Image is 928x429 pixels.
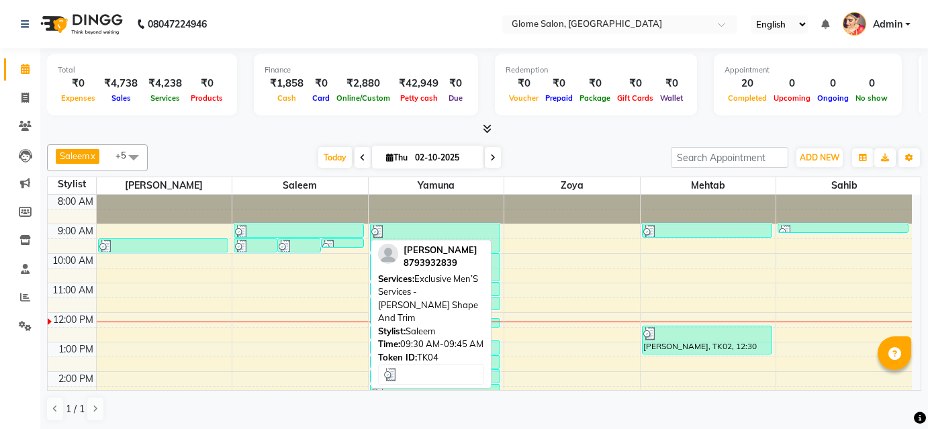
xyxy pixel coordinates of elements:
[643,326,772,354] div: [PERSON_NAME], TK02, 12:30 PM-01:30 PM, Hair Cut - Advanced Hair Cut
[393,76,444,91] div: ₹42,949
[333,93,393,103] span: Online/Custom
[187,93,226,103] span: Products
[333,76,393,91] div: ₹2,880
[576,76,614,91] div: ₹0
[852,76,891,91] div: 0
[378,351,484,365] div: TK04
[445,93,466,103] span: Due
[814,93,852,103] span: Ongoing
[143,76,187,91] div: ₹4,238
[274,93,299,103] span: Cash
[56,342,96,356] div: 1:00 PM
[576,93,614,103] span: Package
[506,76,542,91] div: ₹0
[187,76,226,91] div: ₹0
[58,93,99,103] span: Expenses
[371,224,500,252] div: [PERSON_NAME], TK02, 09:00 AM-10:00 AM, Flavoured Waxing - Full Arms
[378,352,417,363] span: Token ID:
[776,177,912,194] span: Sahib
[641,177,776,194] span: Mehtab
[89,150,95,161] a: x
[614,76,657,91] div: ₹0
[657,93,686,103] span: Wallet
[542,93,576,103] span: Prepaid
[322,239,364,247] div: [PERSON_NAME], TK04, 09:30 AM-09:45 AM, Exclusive Men’S Services - [PERSON_NAME] Shape And Trim
[404,244,477,255] span: [PERSON_NAME]
[506,93,542,103] span: Voucher
[58,64,226,76] div: Total
[318,147,352,168] span: Today
[34,5,126,43] img: logo
[55,224,96,238] div: 9:00 AM
[147,93,183,103] span: Services
[265,64,467,76] div: Finance
[397,93,441,103] span: Petty cash
[873,17,902,32] span: Admin
[411,148,478,168] input: 2025-10-02
[725,64,891,76] div: Appointment
[404,256,477,270] div: 8793932839
[378,325,484,338] div: Saleem
[378,338,400,349] span: Time:
[614,93,657,103] span: Gift Cards
[657,76,686,91] div: ₹0
[371,385,500,393] div: [PERSON_NAME], TK06, 02:30 PM-02:45 PM, Threading - Forehead
[99,76,143,91] div: ₹4,738
[852,93,891,103] span: No show
[58,76,99,91] div: ₹0
[843,12,866,36] img: Admin
[97,177,232,194] span: [PERSON_NAME]
[671,147,788,168] input: Search Appointment
[56,372,96,386] div: 2:00 PM
[725,93,770,103] span: Completed
[66,402,85,416] span: 1 / 1
[796,148,843,167] button: ADD NEW
[378,326,406,336] span: Stylist:
[725,76,770,91] div: 20
[444,76,467,91] div: ₹0
[265,76,309,91] div: ₹1,858
[50,313,96,327] div: 12:00 PM
[148,5,207,43] b: 08047224946
[506,64,686,76] div: Redemption
[234,224,363,237] div: [PERSON_NAME], TK04, 09:00 AM-09:30 AM, Exclusive Men’S Services - Hair Cut
[48,177,96,191] div: Stylist
[369,177,504,194] span: Yamuna
[643,224,772,237] div: [PERSON_NAME], TK03, 09:00 AM-09:30 AM, Hair Cut - Fringe Cut
[50,254,96,268] div: 10:00 AM
[99,239,228,252] div: [PERSON_NAME], TK03, 09:30 AM-10:00 AM, Threading - Eyebrows
[872,375,915,416] iframe: chat widget
[378,244,398,264] img: profile
[770,93,814,103] span: Upcoming
[800,152,839,162] span: ADD NEW
[309,76,333,91] div: ₹0
[504,177,640,194] span: Zoya
[234,239,277,252] div: [PERSON_NAME], TK07, 09:30 AM-10:00 AM, Exclusive Men’S Services - Hair Cut
[778,224,908,232] div: Raj, TK05, 09:00 AM-09:15 AM, Exclusive Men’S Services - [PERSON_NAME] Shape And Trim
[770,76,814,91] div: 0
[115,150,136,160] span: +5
[108,93,134,103] span: Sales
[278,239,320,252] div: Nagarjun, TK01, 09:30 AM-10:00 AM, Exclusive Men’S Services - Hair Cut
[542,76,576,91] div: ₹0
[378,338,484,351] div: 09:30 AM-09:45 AM
[814,76,852,91] div: 0
[383,152,411,162] span: Thu
[309,93,333,103] span: Card
[232,177,368,194] span: Saleem
[60,150,89,161] span: Saleem
[50,283,96,297] div: 11:00 AM
[55,195,96,209] div: 8:00 AM
[378,273,414,284] span: Services:
[378,273,478,324] span: Exclusive Men’S Services - [PERSON_NAME] Shape And Trim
